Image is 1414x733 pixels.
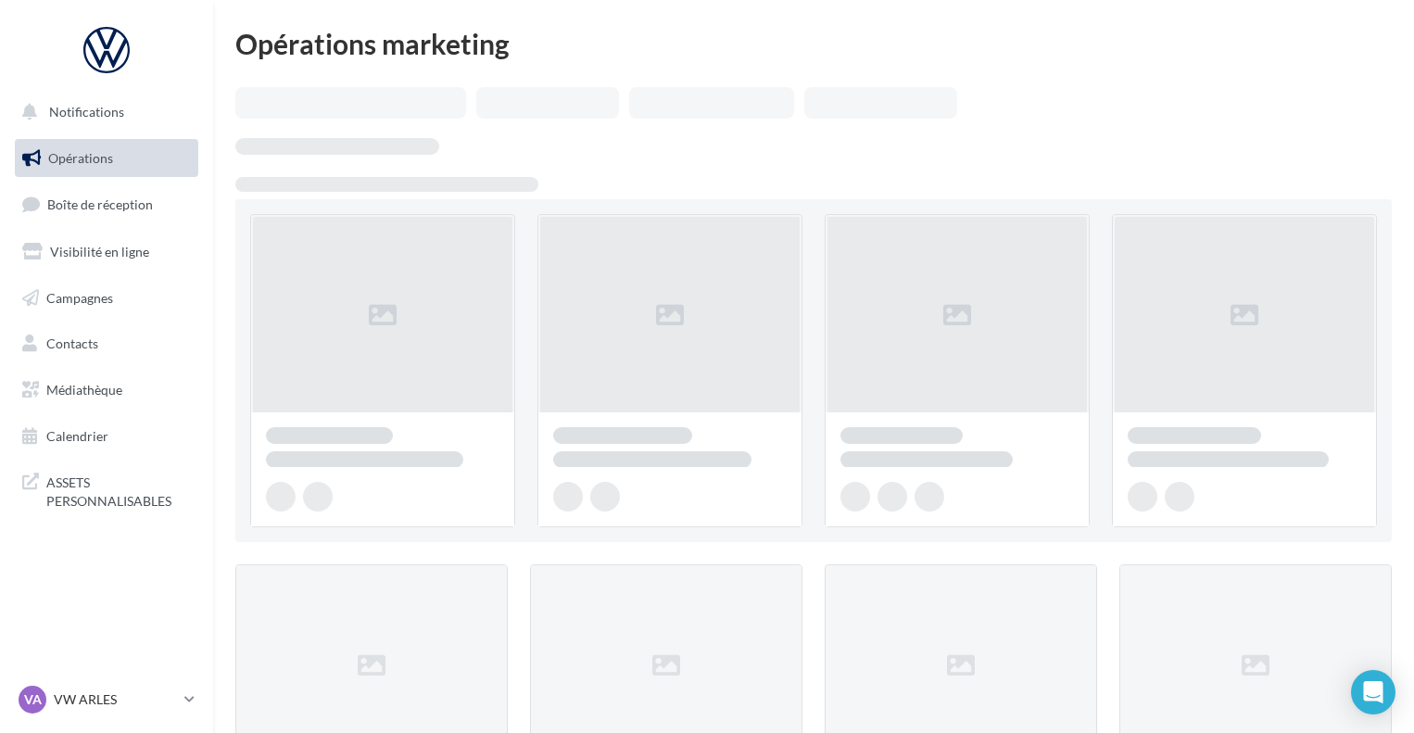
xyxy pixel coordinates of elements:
a: Opérations [11,139,202,178]
span: Notifications [49,104,124,120]
span: ASSETS PERSONNALISABLES [46,470,191,510]
a: Médiathèque [11,371,202,410]
a: VA VW ARLES [15,682,198,717]
span: Opérations [48,150,113,166]
p: VW ARLES [54,690,177,709]
a: Visibilité en ligne [11,233,202,272]
span: Contacts [46,335,98,351]
div: Open Intercom Messenger [1351,670,1395,714]
a: Calendrier [11,417,202,456]
span: Médiathèque [46,382,122,398]
span: Visibilité en ligne [50,244,149,259]
a: Campagnes [11,279,202,318]
button: Notifications [11,93,195,132]
span: VA [24,690,42,709]
span: Calendrier [46,428,108,444]
a: Contacts [11,324,202,363]
a: Boîte de réception [11,184,202,224]
span: Boîte de réception [47,196,153,212]
span: Campagnes [46,289,113,305]
div: Opérations marketing [235,30,1392,57]
a: ASSETS PERSONNALISABLES [11,462,202,517]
